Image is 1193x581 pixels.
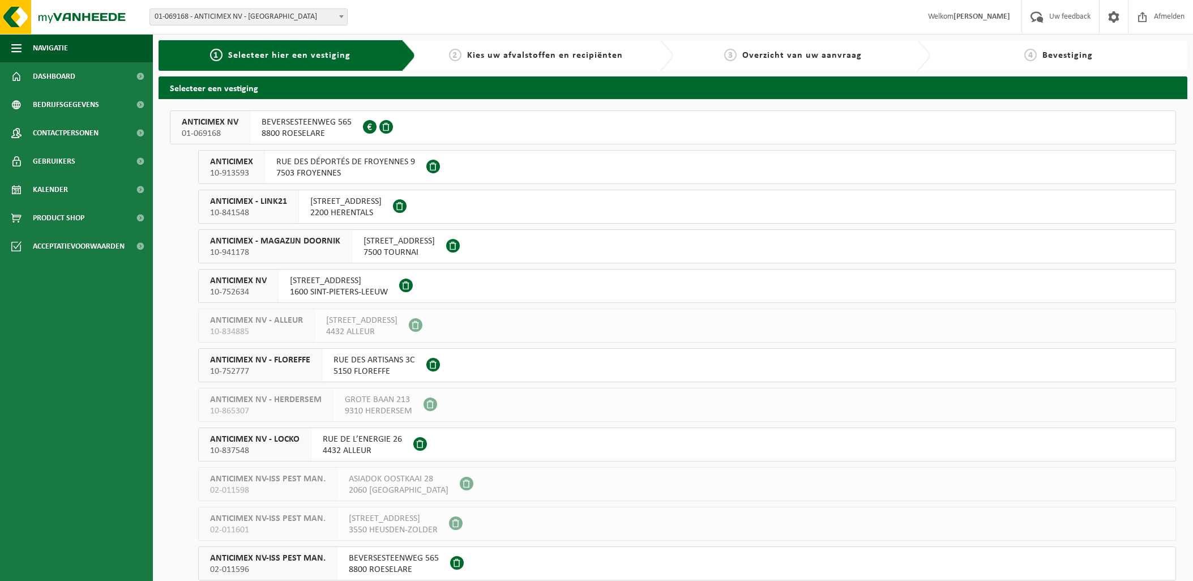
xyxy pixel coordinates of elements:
[310,196,382,207] span: [STREET_ADDRESS]
[33,232,125,260] span: Acceptatievoorwaarden
[1024,49,1037,61] span: 4
[210,513,326,524] span: ANTICIMEX NV-ISS PEST MAN.
[198,348,1176,382] button: ANTICIMEX NV - FLOREFFE 10-752777 RUE DES ARTISANS 3C5150 FLOREFFE
[323,445,402,456] span: 4432 ALLEUR
[198,190,1176,224] button: ANTICIMEX - LINK21 10-841548 [STREET_ADDRESS]2200 HERENTALS
[210,405,322,417] span: 10-865307
[33,34,68,62] span: Navigatie
[290,275,388,287] span: [STREET_ADDRESS]
[724,49,737,61] span: 3
[210,394,322,405] span: ANTICIMEX NV - HERDERSEM
[210,553,326,564] span: ANTICIMEX NV-ISS PEST MAN.
[182,117,238,128] span: ANTICIMEX NV
[262,117,352,128] span: BEVERSESTEENWEG 565
[345,405,412,417] span: 9310 HERDERSEM
[349,564,439,575] span: 8800 ROESELARE
[349,524,438,536] span: 3550 HEUSDEN-ZOLDER
[210,275,267,287] span: ANTICIMEX NV
[742,51,862,60] span: Overzicht van uw aanvraag
[333,354,415,366] span: RUE DES ARTISANS 3C
[349,553,439,564] span: BEVERSESTEENWEG 565
[210,485,326,496] span: 02-011598
[1042,51,1093,60] span: Bevestiging
[276,156,415,168] span: RUE DES DÉPORTÉS DE FROYENNES 9
[210,236,340,247] span: ANTICIMEX - MAGAZIJN DOORNIK
[953,12,1010,21] strong: [PERSON_NAME]
[349,473,448,485] span: ASIADOK OOSTKAAI 28
[210,326,303,338] span: 10-834885
[159,76,1187,99] h2: Selecteer een vestiging
[345,394,412,405] span: GROTE BAAN 213
[364,247,435,258] span: 7500 TOURNAI
[290,287,388,298] span: 1600 SINT-PIETERS-LEEUW
[467,51,623,60] span: Kies uw afvalstoffen en recipiënten
[364,236,435,247] span: [STREET_ADDRESS]
[310,207,382,219] span: 2200 HERENTALS
[210,473,326,485] span: ANTICIMEX NV-ISS PEST MAN.
[198,229,1176,263] button: ANTICIMEX - MAGAZIJN DOORNIK 10-941178 [STREET_ADDRESS]7500 TOURNAI
[210,366,310,377] span: 10-752777
[33,147,75,176] span: Gebruikers
[210,287,267,298] span: 10-752634
[210,168,253,179] span: 10-913593
[323,434,402,445] span: RUE DE L’ENERGIE 26
[33,62,75,91] span: Dashboard
[198,546,1176,580] button: ANTICIMEX NV-ISS PEST MAN. 02-011596 BEVERSESTEENWEG 5658800 ROESELARE
[198,269,1176,303] button: ANTICIMEX NV 10-752634 [STREET_ADDRESS]1600 SINT-PIETERS-LEEUW
[198,428,1176,462] button: ANTICIMEX NV - LOCKO 10-837548 RUE DE L’ENERGIE 264432 ALLEUR
[210,524,326,536] span: 02-011601
[349,485,448,496] span: 2060 [GEOGRAPHIC_DATA]
[170,110,1176,144] button: ANTICIMEX NV 01-069168 BEVERSESTEENWEG 5658800 ROESELARE
[210,354,310,366] span: ANTICIMEX NV - FLOREFFE
[326,326,397,338] span: 4432 ALLEUR
[262,128,352,139] span: 8800 ROESELARE
[210,156,253,168] span: ANTICIMEX
[150,9,347,25] span: 01-069168 - ANTICIMEX NV - ROESELARE
[210,445,300,456] span: 10-837548
[210,196,287,207] span: ANTICIMEX - LINK21
[210,564,326,575] span: 02-011596
[182,128,238,139] span: 01-069168
[349,513,438,524] span: [STREET_ADDRESS]
[33,176,68,204] span: Kalender
[228,51,350,60] span: Selecteer hier een vestiging
[198,150,1176,184] button: ANTICIMEX 10-913593 RUE DES DÉPORTÉS DE FROYENNES 97503 FROYENNES
[333,366,415,377] span: 5150 FLOREFFE
[326,315,397,326] span: [STREET_ADDRESS]
[210,207,287,219] span: 10-841548
[149,8,348,25] span: 01-069168 - ANTICIMEX NV - ROESELARE
[33,119,99,147] span: Contactpersonen
[210,434,300,445] span: ANTICIMEX NV - LOCKO
[276,168,415,179] span: 7503 FROYENNES
[210,247,340,258] span: 10-941178
[210,49,223,61] span: 1
[33,91,99,119] span: Bedrijfsgegevens
[210,315,303,326] span: ANTICIMEX NV - ALLEUR
[449,49,461,61] span: 2
[33,204,84,232] span: Product Shop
